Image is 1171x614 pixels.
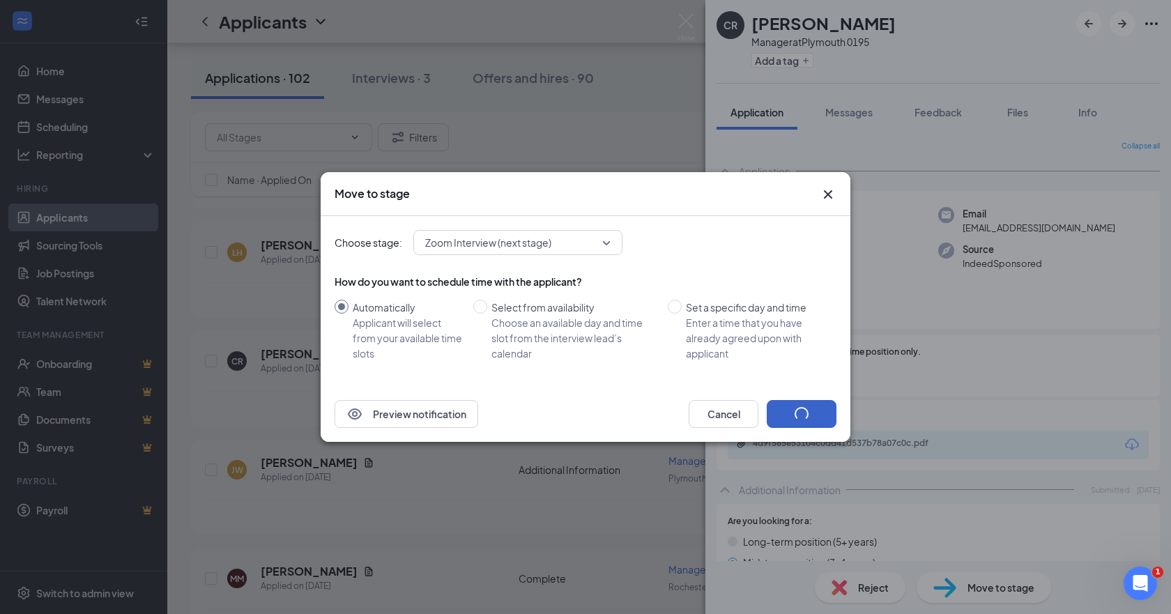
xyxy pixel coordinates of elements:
[491,315,657,361] div: Choose an available day and time slot from the interview lead’s calendar
[335,275,836,289] div: How do you want to schedule time with the applicant?
[353,315,462,361] div: Applicant will select from your available time slots
[820,186,836,203] svg: Cross
[346,406,363,422] svg: Eye
[686,300,825,315] div: Set a specific day and time
[353,300,462,315] div: Automatically
[335,235,402,250] span: Choose stage:
[686,315,825,361] div: Enter a time that you have already agreed upon with applicant
[689,400,758,428] button: Cancel
[491,300,657,315] div: Select from availability
[1124,567,1157,600] iframe: Intercom live chat
[335,400,478,428] button: EyePreview notification
[820,186,836,203] button: Close
[335,186,410,201] h3: Move to stage
[1152,567,1163,578] span: 1
[425,232,551,253] span: Zoom Interview (next stage)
